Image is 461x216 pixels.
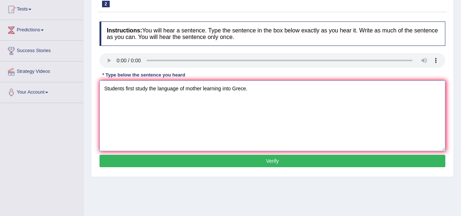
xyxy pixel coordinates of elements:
button: Verify [99,155,445,167]
a: Your Account [0,82,83,101]
a: Predictions [0,20,83,38]
span: 2 [102,1,110,7]
div: * Type below the sentence you heard [99,71,188,78]
h4: You will hear a sentence. Type the sentence in the box below exactly as you hear it. Write as muc... [99,21,445,46]
b: Instructions: [107,27,142,34]
a: Strategy Videos [0,62,83,80]
a: Success Stories [0,41,83,59]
